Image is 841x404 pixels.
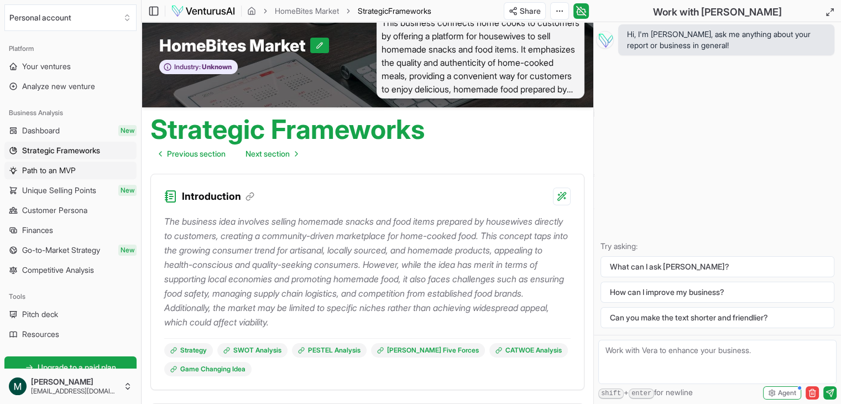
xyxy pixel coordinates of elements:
[4,305,137,323] a: Pitch deck
[164,362,252,376] a: Game Changing Idea
[22,185,96,196] span: Unique Selling Points
[174,63,201,71] span: Industry:
[182,189,254,204] h3: Introduction
[4,104,137,122] div: Business Analysis
[4,4,137,31] button: Select an organization
[388,6,431,15] span: Frameworks
[275,6,339,17] a: HomeBites Market
[22,329,59,340] span: Resources
[118,245,137,256] span: New
[167,148,226,159] span: Previous section
[4,288,137,305] div: Tools
[150,143,306,165] nav: pagination
[600,307,834,328] button: Can you make the text shorter and friendlier?
[4,201,137,219] a: Customer Persona
[237,143,306,165] a: Go to next page
[118,125,137,136] span: New
[150,116,425,143] h1: Strategic Frameworks
[4,40,137,58] div: Platform
[22,309,58,320] span: Pitch deck
[504,2,546,20] button: Share
[629,389,654,399] kbd: enter
[600,282,834,303] button: How can I improve my business?
[4,142,137,159] a: Strategic Frameworks
[371,343,485,358] a: [PERSON_NAME] Five Forces
[598,389,624,399] kbd: shift
[4,162,137,179] a: Path to an MVP
[22,225,53,236] span: Finances
[171,4,236,18] img: logo
[247,6,431,17] nav: breadcrumb
[377,13,585,99] span: This business connects home cooks to customers by offering a platform for housewives to sell home...
[489,343,568,358] a: CATWOE Analysis
[38,362,116,373] span: Upgrade to a paid plan
[292,343,367,358] a: PESTEL Analysis
[150,143,234,165] a: Go to previous page
[4,356,137,379] a: Upgrade to a paid plan
[4,325,137,343] a: Resources
[22,125,60,136] span: Dashboard
[4,241,137,259] a: Go-to-Market StrategyNew
[159,60,238,75] button: Industry:Unknown
[31,377,119,387] span: [PERSON_NAME]
[778,389,796,397] span: Agent
[22,205,87,216] span: Customer Persona
[22,245,100,256] span: Go-to-Market Strategy
[4,373,137,400] button: [PERSON_NAME][EMAIL_ADDRESS][DOMAIN_NAME]
[31,387,119,396] span: [EMAIL_ADDRESS][DOMAIN_NAME]
[653,4,782,20] h2: Work with [PERSON_NAME]
[4,182,137,199] a: Unique Selling PointsNew
[4,77,137,95] a: Analyze new venture
[22,265,94,276] span: Competitive Analysis
[201,63,232,71] span: Unknown
[358,6,431,17] span: StrategicFrameworks
[217,343,288,358] a: SWOT Analysis
[22,165,76,176] span: Path to an MVP
[598,387,693,399] span: + for newline
[600,241,834,252] p: Try asking:
[4,122,137,139] a: DashboardNew
[9,377,27,395] img: ACg8ocKVraOs96Rk_geyADKZD1hutP9gfKYV98PZ0PpDZj3zYxzahQ=s96-c
[22,145,100,156] span: Strategic Frameworks
[520,6,541,17] span: Share
[600,256,834,277] button: What can I ask [PERSON_NAME]?
[596,31,614,49] img: Vera
[627,29,826,51] span: Hi, I'm [PERSON_NAME], ask me anything about your report or business in general!
[4,58,137,75] a: Your ventures
[22,81,95,92] span: Analyze new venture
[164,214,571,329] p: The business idea involves selling homemade snacks and food items prepared by housewives directly...
[159,35,310,55] span: HomeBites Market
[22,61,71,72] span: Your ventures
[164,343,213,358] a: Strategy
[4,221,137,239] a: Finances
[763,386,801,400] button: Agent
[4,261,137,279] a: Competitive Analysis
[245,148,290,159] span: Next section
[118,185,137,196] span: New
